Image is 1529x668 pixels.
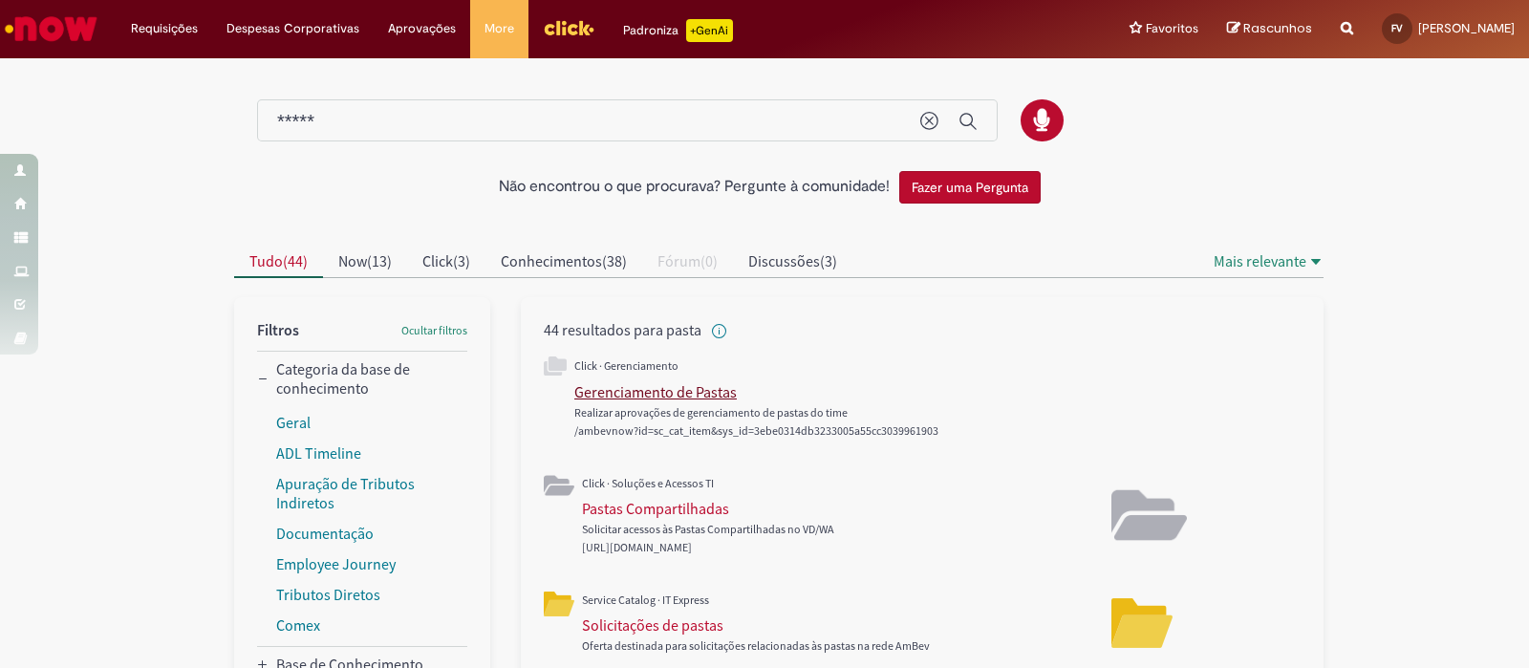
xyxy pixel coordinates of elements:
button: Fazer uma Pergunta [899,171,1041,204]
span: Requisições [131,19,198,38]
span: Favoritos [1146,19,1198,38]
span: Rascunhos [1243,19,1312,37]
div: Padroniza [623,19,733,42]
img: click_logo_yellow_360x200.png [543,13,594,42]
a: Rascunhos [1227,20,1312,38]
p: +GenAi [686,19,733,42]
span: [PERSON_NAME] [1418,20,1515,36]
span: FV [1391,22,1403,34]
img: ServiceNow [2,10,100,48]
h2: Não encontrou o que procurava? Pergunte à comunidade! [499,179,890,196]
span: Despesas Corporativas [226,19,359,38]
span: Aprovações [388,19,456,38]
span: More [485,19,514,38]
